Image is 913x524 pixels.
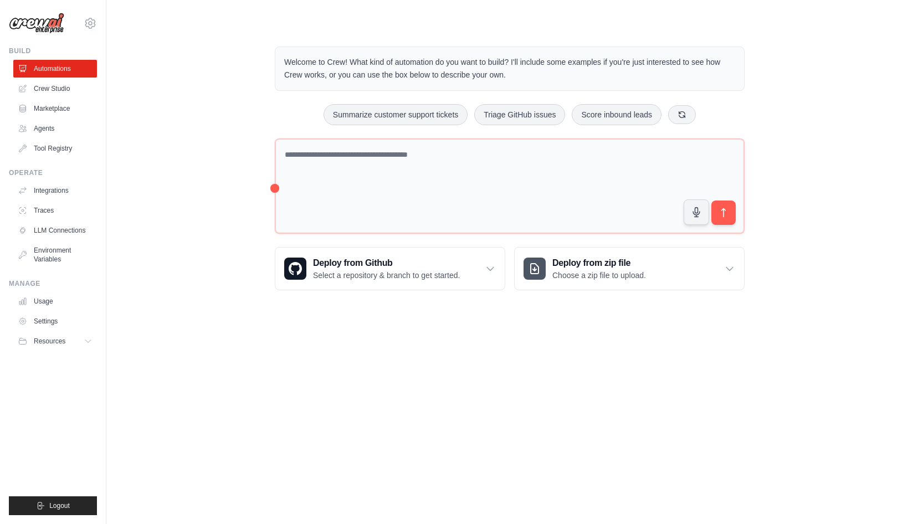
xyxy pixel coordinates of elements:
[9,496,97,515] button: Logout
[13,100,97,117] a: Marketplace
[13,242,97,268] a: Environment Variables
[313,270,460,281] p: Select a repository & branch to get started.
[13,332,97,350] button: Resources
[552,256,646,270] h3: Deploy from zip file
[572,104,661,125] button: Score inbound leads
[49,501,70,510] span: Logout
[324,104,468,125] button: Summarize customer support tickets
[13,80,97,97] a: Crew Studio
[13,222,97,239] a: LLM Connections
[13,120,97,137] a: Agents
[34,337,65,346] span: Resources
[552,270,646,281] p: Choose a zip file to upload.
[13,60,97,78] a: Automations
[9,13,64,34] img: Logo
[13,312,97,330] a: Settings
[13,292,97,310] a: Usage
[13,182,97,199] a: Integrations
[313,256,460,270] h3: Deploy from Github
[9,168,97,177] div: Operate
[13,202,97,219] a: Traces
[474,104,565,125] button: Triage GitHub issues
[13,140,97,157] a: Tool Registry
[284,56,735,81] p: Welcome to Crew! What kind of automation do you want to build? I'll include some examples if you'...
[9,279,97,288] div: Manage
[9,47,97,55] div: Build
